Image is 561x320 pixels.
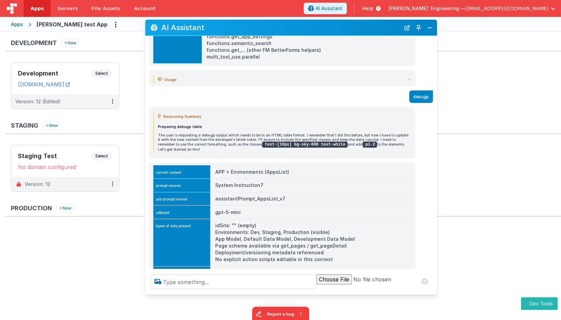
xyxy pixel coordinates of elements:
h3: Staging Test [18,153,91,159]
h3: Staging [11,122,38,129]
button: New [56,204,75,213]
span: Apps [31,5,44,12]
div: Version: 12 [25,181,51,188]
td: System Instruction7 [211,179,412,192]
div: No domain configured [18,164,112,170]
button: New Chat [402,23,412,33]
td: idSite: "" (empty) Environments: Dev, Staging, Production (visible) App Model, Default Data Model... [211,219,412,266]
span: File Assets [92,5,121,12]
p: debugp [413,93,429,100]
code: pl-2 [363,142,377,148]
h3: Development [18,70,91,77]
td: sub prompt version [153,192,210,206]
td: prompt version [153,179,210,192]
button: Options [110,19,121,30]
a: [DOMAIN_NAME] [18,81,70,88]
button: Close [425,23,434,33]
td: aiModel [153,206,210,219]
p: The user is requesting a debugp output which needs to be in an HTML table format. I remember that... [158,133,411,152]
button: Toggle Pin [414,23,423,33]
div: [PERSON_NAME] test App [37,20,107,28]
button: New [42,121,61,130]
button: [PERSON_NAME]' Engineering — [EMAIL_ADDRESS][DOMAIN_NAME] [389,5,556,12]
strong: Preparing debugp table [158,125,202,129]
span: (Edited) [42,99,60,104]
span: Usage [164,76,177,84]
button: New [61,39,80,47]
td: APP > Environments (AppsList) [211,165,412,178]
span: [EMAIL_ADDRESS][DOMAIN_NAME] [465,5,548,12]
h3: Production [11,205,52,212]
span: [PERSON_NAME]' Engineering — [389,5,465,12]
span: Reasoning Summary [163,112,201,121]
code: text-[10px] bg-sky-600 text-white [262,142,347,148]
span: AI Assistant [316,5,342,12]
td: types of data present [153,219,210,266]
span: Help [362,5,373,12]
h2: AI Assistant [161,23,400,31]
button: Dev Tools [521,297,558,310]
td: gpt-5-mini [211,206,412,219]
button: AI Assistant [304,3,347,14]
h3: Development [11,40,57,46]
span: Servers [57,5,78,12]
span: Select [91,69,112,78]
span: Select [91,152,112,160]
summary: Usage [158,76,411,84]
td: assistantPrompt_AppsList_v7 [211,192,412,206]
div: Apps [11,21,23,28]
td: current context [153,165,210,178]
div: Version: 12 [15,98,60,105]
